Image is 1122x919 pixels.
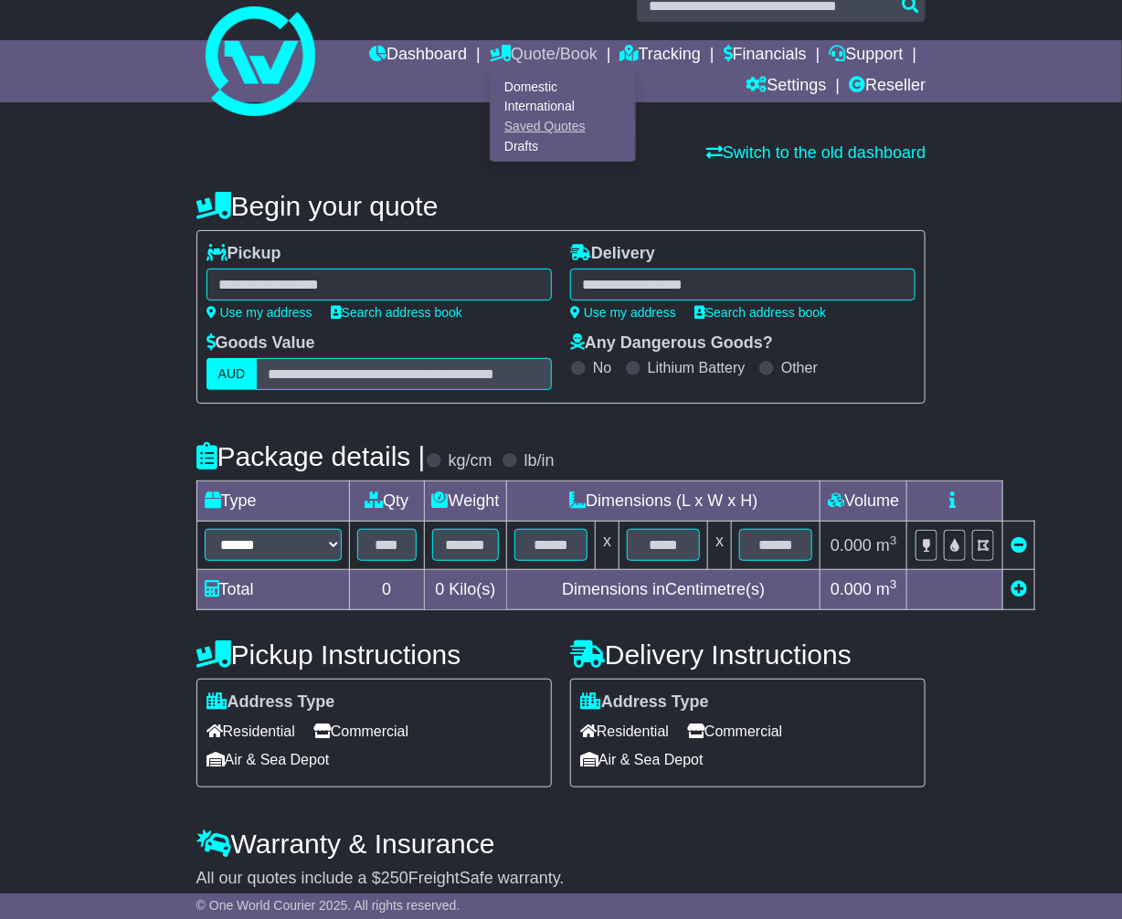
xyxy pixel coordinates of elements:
a: Use my address [570,305,676,320]
sup: 3 [890,533,897,547]
a: Quote/Book [490,40,598,71]
label: Delivery [570,244,655,264]
a: Search address book [694,305,826,320]
label: Goods Value [206,333,315,354]
span: m [876,580,897,598]
td: Total [196,570,349,610]
label: Lithium Battery [648,359,746,376]
span: Residential [206,717,295,745]
h4: Package details | [196,441,426,471]
a: Drafts [491,136,635,156]
label: Address Type [580,692,709,713]
a: Switch to the old dashboard [706,143,926,162]
td: Volume [820,481,907,522]
td: x [708,522,732,570]
div: Quote/Book [490,71,636,162]
span: 0.000 [831,580,872,598]
td: Qty [349,481,424,522]
span: Air & Sea Depot [580,745,704,774]
td: Type [196,481,349,522]
a: Add new item [1011,580,1027,598]
a: Domestic [491,77,635,97]
label: Other [781,359,818,376]
label: AUD [206,358,258,390]
label: lb/in [524,451,555,471]
td: x [596,522,619,570]
a: Financials [724,40,807,71]
label: No [593,359,611,376]
h4: Pickup Instructions [196,639,552,670]
div: All our quotes include a $ FreightSafe warranty. [196,869,926,889]
h4: Warranty & Insurance [196,829,926,859]
a: Saved Quotes [491,117,635,137]
a: Support [830,40,904,71]
span: Air & Sea Depot [206,745,330,774]
span: m [876,536,897,555]
td: Kilo(s) [424,570,507,610]
span: Residential [580,717,669,745]
td: 0 [349,570,424,610]
a: Dashboard [369,40,467,71]
a: Settings [746,71,827,102]
a: Reseller [849,71,926,102]
label: Pickup [206,244,281,264]
span: 0.000 [831,536,872,555]
span: 0 [436,580,445,598]
a: Tracking [620,40,701,71]
td: Weight [424,481,507,522]
span: © One World Courier 2025. All rights reserved. [196,898,460,913]
label: Address Type [206,692,335,713]
td: Dimensions in Centimetre(s) [507,570,820,610]
sup: 3 [890,577,897,591]
h4: Begin your quote [196,191,926,221]
a: Remove this item [1011,536,1027,555]
a: Search address book [331,305,462,320]
label: kg/cm [449,451,492,471]
label: Any Dangerous Goods? [570,333,773,354]
span: 250 [381,869,408,887]
a: International [491,97,635,117]
a: Use my address [206,305,312,320]
span: Commercial [313,717,408,745]
span: Commercial [687,717,782,745]
td: Dimensions (L x W x H) [507,481,820,522]
h4: Delivery Instructions [570,639,926,670]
